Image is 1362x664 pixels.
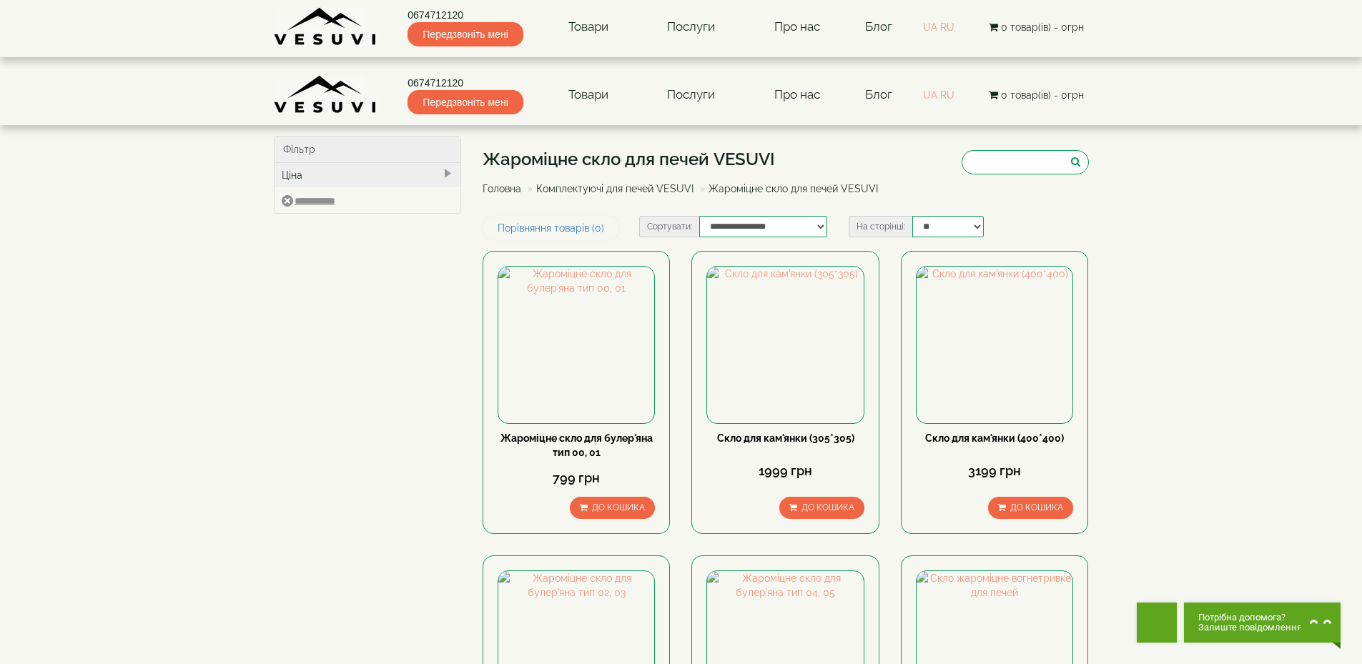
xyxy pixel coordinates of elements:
[940,21,954,33] a: RU
[801,502,854,512] span: До кошика
[1001,21,1084,33] span: 0 товар(ів) - 0грн
[923,21,937,33] a: UA
[275,137,461,163] div: Фільтр
[653,79,729,112] a: Послуги
[408,76,523,90] a: 0674712120
[1001,89,1084,101] span: 0 товар(ів) - 0грн
[1184,603,1341,643] button: Chat button
[1137,603,1177,643] button: Get Call button
[717,432,854,444] a: Скло для кам'янки (305*305)
[865,19,892,34] a: Блог
[653,11,729,44] a: Послуги
[916,462,1073,480] div: 3199 грн
[554,11,623,44] a: Товари
[592,502,645,512] span: До кошика
[917,267,1072,422] img: Скло для кам'янки (400*400)
[274,75,377,114] img: Завод VESUVI
[696,182,878,196] li: Жароміцне скло для печей VESUVI
[985,19,1088,35] button: 0 товар(ів) - 0грн
[707,267,863,422] img: Скло для кам'янки (305*305)
[408,22,523,46] span: Передзвоніть мені
[706,462,864,480] div: 1999 грн
[408,90,523,114] span: Передзвоніть мені
[779,497,864,519] button: До кошика
[483,216,619,240] a: Порівняння товарів (0)
[483,150,889,169] h1: Жароміцне скло для печей VESUVI
[498,469,655,487] div: 799 грн
[925,432,1064,444] a: Скло для кам'янки (400*400)
[408,8,523,22] a: 0674712120
[985,87,1088,103] button: 0 товар(ів) - 0грн
[274,7,377,46] img: Завод VESUVI
[1198,613,1302,623] span: Потрібна допомога?
[940,89,954,101] a: RU
[275,163,461,187] div: Ціна
[498,267,654,422] img: Жароміцне скло для булер'яна тип 00, 01
[554,79,623,112] a: Товари
[760,79,834,112] a: Про нас
[849,216,912,237] label: На сторінці:
[536,183,694,194] a: Комплектуючі для печей VESUVI
[760,11,834,44] a: Про нас
[988,497,1073,519] button: До кошика
[500,432,653,458] a: Жароміцне скло для булер'яна тип 00, 01
[865,87,892,101] a: Блог
[1198,623,1302,633] span: Залиште повідомлення
[923,89,937,101] a: UA
[483,183,521,194] a: Головна
[1010,502,1063,512] span: До кошика
[570,497,655,519] button: До кошика
[639,216,699,237] label: Сортувати:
